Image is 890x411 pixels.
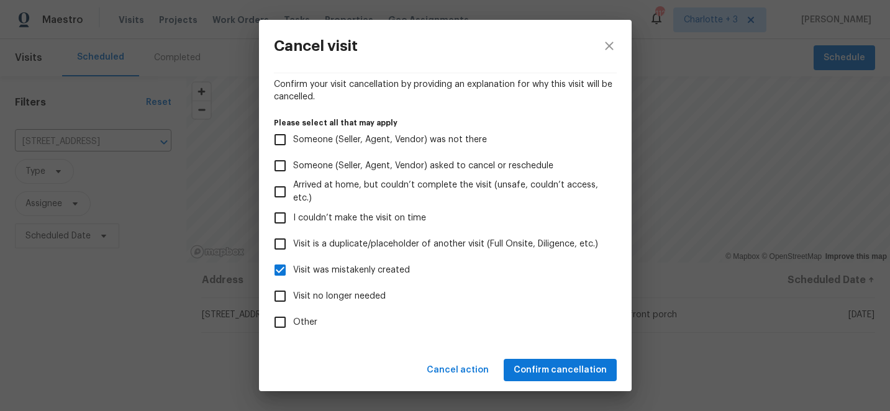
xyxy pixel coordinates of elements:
[587,20,632,72] button: close
[293,316,317,329] span: Other
[293,160,553,173] span: Someone (Seller, Agent, Vendor) asked to cancel or reschedule
[514,363,607,378] span: Confirm cancellation
[293,264,410,277] span: Visit was mistakenly created
[293,238,598,251] span: Visit is a duplicate/placeholder of another visit (Full Onsite, Diligence, etc.)
[422,359,494,382] button: Cancel action
[274,37,358,55] h3: Cancel visit
[274,119,617,127] label: Please select all that may apply
[274,78,617,103] span: Confirm your visit cancellation by providing an explanation for why this visit will be cancelled.
[427,363,489,378] span: Cancel action
[293,179,607,205] span: Arrived at home, but couldn’t complete the visit (unsafe, couldn’t access, etc.)
[293,133,487,147] span: Someone (Seller, Agent, Vendor) was not there
[504,359,617,382] button: Confirm cancellation
[293,212,426,225] span: I couldn’t make the visit on time
[293,290,386,303] span: Visit no longer needed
